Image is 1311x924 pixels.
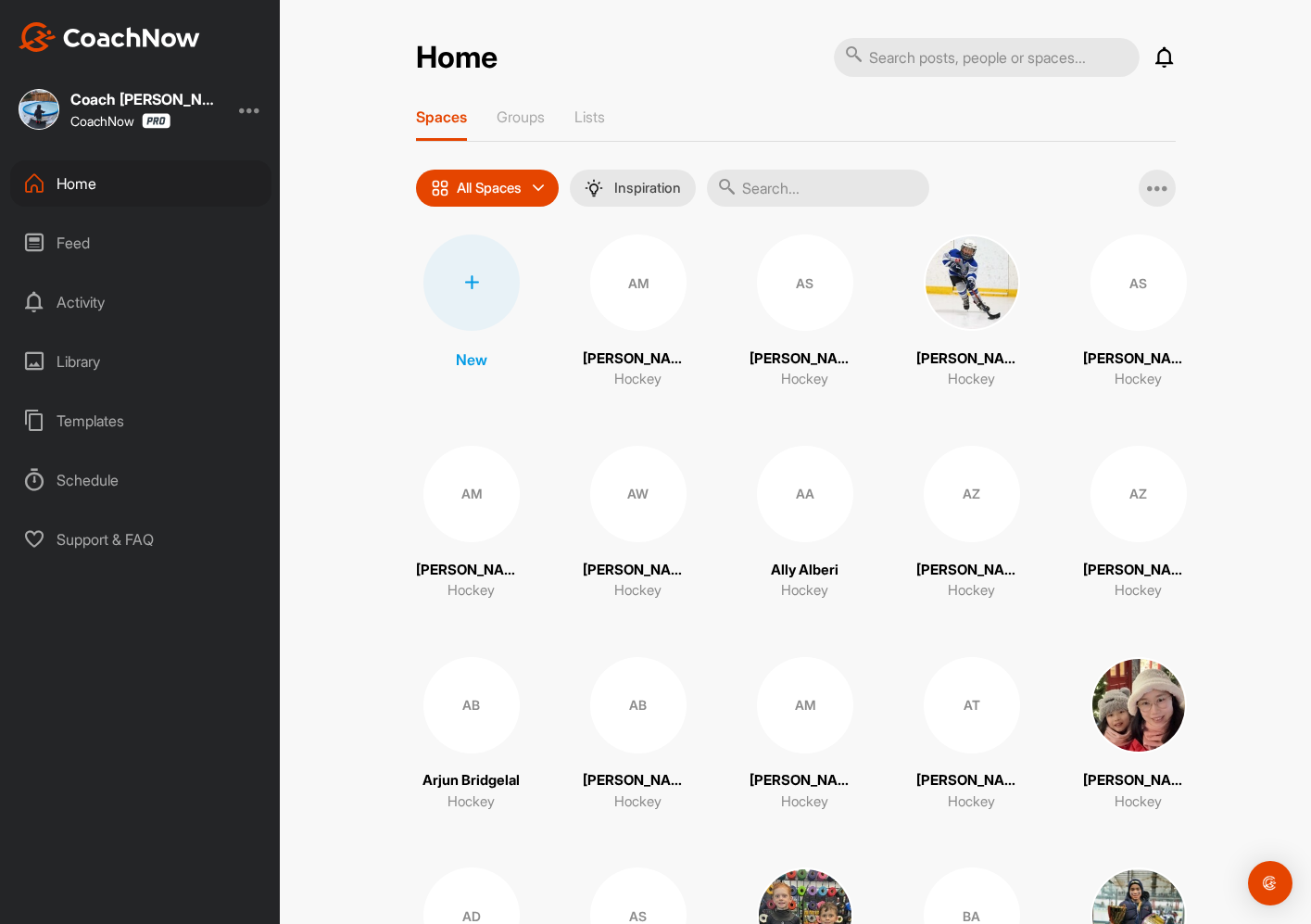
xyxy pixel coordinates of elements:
img: CoachNow Pro [142,113,170,129]
p: [PERSON_NAME] [1083,348,1194,370]
p: [PERSON_NAME] [916,770,1027,791]
p: [PERSON_NAME] [416,560,527,581]
p: Hockey [1115,369,1162,390]
p: Hockey [614,580,662,601]
div: AS [1090,234,1187,331]
div: Coach [PERSON_NAME] [70,92,219,107]
p: [PERSON_NAME] [916,348,1027,370]
div: Library [10,338,271,385]
a: AM[PERSON_NAME]Hockey [416,446,527,601]
div: Support & FAQ [10,516,271,563]
p: [PERSON_NAME] [750,348,861,370]
p: New [456,348,487,371]
p: [PERSON_NAME] [916,560,1027,581]
div: Home [10,160,271,207]
p: Arjun Bridgelal [422,770,520,791]
p: [PERSON_NAME] [583,770,694,791]
p: Hockey [1115,580,1162,601]
p: Hockey [948,369,995,390]
p: Hockey [448,580,495,601]
a: [PERSON_NAME]Hockey [916,234,1027,390]
div: AZ [1090,446,1187,542]
div: Activity [10,279,271,325]
a: AM[PERSON_NAME] and [PERSON_NAME] [PERSON_NAME]Hockey [750,657,861,813]
a: AZ[PERSON_NAME]Hockey [1083,446,1194,601]
p: [PERSON_NAME] [1083,770,1194,791]
a: AAAlly AlberiHockey [750,446,861,601]
input: Search posts, people or spaces... [834,38,1140,77]
div: Open Intercom Messenger [1248,861,1292,905]
img: icon [431,179,449,197]
div: AM [423,446,520,542]
p: All Spaces [457,181,522,196]
p: Hockey [781,791,828,813]
p: [PERSON_NAME] [583,348,694,370]
p: Hockey [1115,791,1162,813]
p: [PERSON_NAME] [1083,560,1194,581]
p: Spaces [416,108,467,126]
div: AB [423,657,520,753]
p: [PERSON_NAME] [583,560,694,581]
a: [PERSON_NAME]Hockey [1083,657,1194,813]
div: AT [924,657,1020,753]
p: Hockey [781,580,828,601]
img: CoachNow [19,22,200,52]
p: Inspiration [614,181,681,196]
div: CoachNow [70,113,170,129]
p: Lists [574,108,605,126]
p: Hockey [614,369,662,390]
p: Hockey [948,580,995,601]
p: [PERSON_NAME] and [PERSON_NAME] [PERSON_NAME] [750,770,861,791]
div: Schedule [10,457,271,503]
div: AS [757,234,853,331]
a: AM[PERSON_NAME]Hockey [583,234,694,390]
a: ABArjun BridgelalHockey [416,657,527,813]
div: AM [590,234,687,331]
p: Ally Alberi [771,560,838,581]
p: Hockey [448,791,495,813]
img: square_ba0e467bc338072838d548f7c7623bca.jpg [1090,657,1187,753]
a: AZ[PERSON_NAME]Hockey [916,446,1027,601]
div: AZ [924,446,1020,542]
a: AB[PERSON_NAME]Hockey [583,657,694,813]
a: AS[PERSON_NAME]Hockey [750,234,861,390]
div: AB [590,657,687,753]
img: menuIcon [585,179,603,197]
div: Feed [10,220,271,266]
div: AA [757,446,853,542]
h2: Home [416,40,498,76]
a: AT[PERSON_NAME]Hockey [916,657,1027,813]
img: square_840fc60ea0a808abe45e7835e41d4837.jpg [924,234,1020,331]
a: AS[PERSON_NAME]Hockey [1083,234,1194,390]
div: Templates [10,398,271,444]
a: AW[PERSON_NAME]Hockey [583,446,694,601]
div: AW [590,446,687,542]
img: square_9c4a4b4bc6844270c1d3c4487770f3a3.jpg [19,89,59,130]
p: Hockey [948,791,995,813]
p: Hockey [614,791,662,813]
div: AM [757,657,853,753]
p: Groups [497,108,545,126]
input: Search... [707,170,929,207]
p: Hockey [781,369,828,390]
